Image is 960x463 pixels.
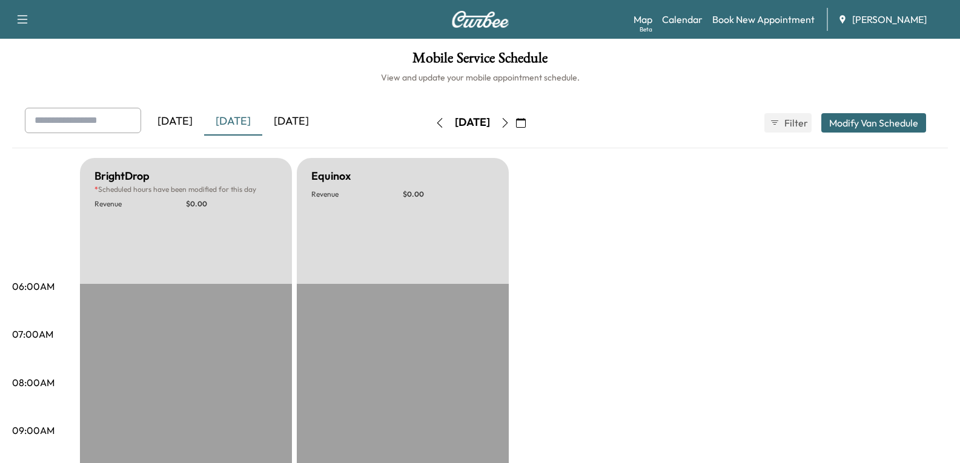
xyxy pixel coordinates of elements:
p: 09:00AM [12,423,55,438]
button: Filter [764,113,812,133]
p: Scheduled hours have been modified for this day [94,185,277,194]
div: [DATE] [204,108,262,136]
h6: View and update your mobile appointment schedule. [12,71,948,84]
p: Revenue [311,189,403,199]
p: 07:00AM [12,327,53,341]
a: Book New Appointment [712,12,815,27]
span: Filter [784,116,806,130]
div: [DATE] [262,108,320,136]
p: 08:00AM [12,375,55,390]
img: Curbee Logo [451,11,509,28]
a: MapBeta [634,12,652,27]
div: [DATE] [146,108,204,136]
div: Beta [640,25,652,34]
a: Calendar [662,12,703,27]
p: Revenue [94,199,186,209]
h5: BrightDrop [94,168,150,185]
span: [PERSON_NAME] [852,12,927,27]
p: $ 0.00 [403,189,494,199]
p: 06:00AM [12,279,55,294]
button: Modify Van Schedule [821,113,926,133]
p: $ 0.00 [186,199,277,209]
div: [DATE] [455,115,490,130]
h5: Equinox [311,168,351,185]
h1: Mobile Service Schedule [12,51,948,71]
